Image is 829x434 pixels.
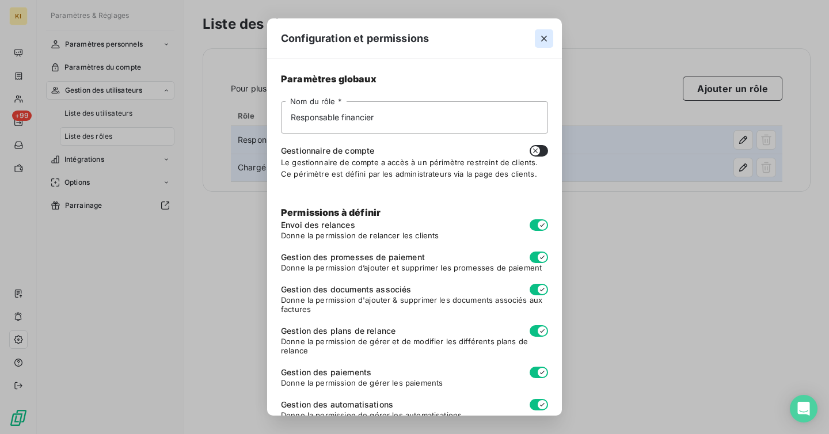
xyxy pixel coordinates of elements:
[281,367,371,378] span: Gestion des paiements
[281,73,548,86] span: Paramètres globaux
[281,231,548,240] span: Donne la permission de relancer les clients
[281,252,425,263] span: Gestion des promesses de paiement
[281,207,381,218] span: Permissions à définir
[281,325,396,337] span: Gestion des plans de relance
[790,395,817,422] div: Open Intercom Messenger
[281,145,374,157] span: Gestionnaire de compte
[281,263,548,272] span: Donne la permission d’ajouter et supprimer les promesses de paiement
[281,101,548,134] input: placeholder
[281,337,548,355] span: Donne la permission de gérer et de modifier les différents plans de relance
[281,284,412,295] span: Gestion des documents associés
[281,158,538,178] span: Le gestionnaire de compte a accès à un périmètre restreint de clients. Ce périmètre est défini pa...
[281,399,393,410] span: Gestion des automatisations
[281,219,355,231] span: Envoi des relances
[281,378,548,387] span: Donne la permission de gérer les paiements
[281,295,548,314] span: Donne la permission d'ajouter & supprimer les documents associés aux factures
[281,31,429,46] span: Configuration et permissions
[281,410,548,420] span: Donne la permission de gérer les automatisations.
